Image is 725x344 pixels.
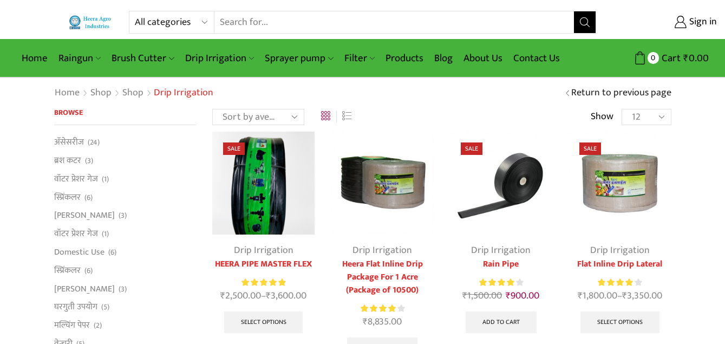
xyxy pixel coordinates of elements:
a: Home [16,46,53,71]
span: (3) [119,284,127,295]
a: Shop [122,86,144,100]
a: Select options for “HEERA PIPE MASTER FLEX” [224,311,303,333]
bdi: 1,500.00 [462,288,502,304]
span: – [569,289,671,303]
a: घरगुती उपयोग [54,298,97,316]
select: Shop order [212,109,304,125]
bdi: 8,835.00 [363,314,402,330]
a: Return to previous page [571,86,671,100]
nav: Breadcrumb [54,86,213,100]
span: Show [591,110,613,124]
a: Brush Cutter [106,46,179,71]
a: Products [380,46,429,71]
a: Flat Inline Drip Lateral [569,258,671,271]
a: Blog [429,46,458,71]
span: Rated out of 5 [361,303,397,314]
span: (6) [84,192,93,203]
a: Rain Pipe [450,258,552,271]
button: Search button [574,11,596,33]
span: ₹ [578,288,583,304]
img: Heera Gold Krushi Pipe Black [212,132,315,234]
bdi: 2,500.00 [220,288,261,304]
span: (1) [102,229,109,239]
a: Drip Irrigation [234,242,293,258]
a: Drip Irrigation [471,242,531,258]
a: [PERSON_NAME] [54,280,115,298]
a: Domestic Use [54,243,104,261]
bdi: 3,600.00 [266,288,306,304]
bdi: 900.00 [506,288,539,304]
input: Search for... [214,11,573,33]
a: About Us [458,46,508,71]
bdi: 0.00 [683,50,709,67]
a: Sprayer pump [259,46,338,71]
span: (1) [102,174,109,185]
div: Rated 4.21 out of 5 [361,303,404,314]
a: Drip Irrigation [180,46,259,71]
bdi: 3,350.00 [622,288,662,304]
a: वॉटर प्रेशर गेज [54,225,98,243]
span: 0 [648,52,659,63]
span: (24) [88,137,100,148]
a: वॉटर प्रेशर गेज [54,170,98,188]
span: Sale [223,142,245,155]
a: Select options for “Flat Inline Drip Lateral” [580,311,659,333]
span: (3) [119,210,127,221]
a: Drip Irrigation [590,242,650,258]
span: (2) [94,320,102,331]
span: ₹ [506,288,511,304]
a: अ‍ॅसेसरीज [54,136,84,151]
span: (3) [85,155,93,166]
span: (5) [101,302,109,313]
span: Rated out of 5 [598,277,633,288]
span: Rated out of 5 [241,277,285,288]
span: Sale [579,142,601,155]
a: HEERA PIPE MASTER FLEX [212,258,315,271]
span: ₹ [363,314,368,330]
div: Rated 4.13 out of 5 [479,277,523,288]
span: Sign in [687,15,717,29]
a: Add to cart: “Rain Pipe” [466,311,537,333]
span: Cart [659,51,681,66]
span: ₹ [462,288,467,304]
a: Shop [90,86,112,100]
span: Rated out of 5 [479,277,515,288]
bdi: 1,800.00 [578,288,617,304]
div: Rated 4.00 out of 5 [598,277,642,288]
a: स्प्रिंकलर [54,261,81,280]
a: Contact Us [508,46,565,71]
a: मल्चिंग पेपर [54,316,90,335]
img: Heera Rain Pipe [450,132,552,234]
span: ₹ [622,288,627,304]
a: स्प्रिंकलर [54,188,81,206]
a: Raingun [53,46,106,71]
a: ब्रश कटर [54,152,81,170]
span: ₹ [266,288,271,304]
h1: Drip Irrigation [154,87,213,99]
a: Drip Irrigation [352,242,412,258]
img: Flat Inline [331,132,433,234]
span: ₹ [683,50,689,67]
a: Sign in [612,12,717,32]
div: Rated 5.00 out of 5 [241,277,285,288]
span: (6) [108,247,116,258]
a: Filter [339,46,380,71]
span: Browse [54,106,83,119]
span: (6) [84,265,93,276]
img: Flat Inline Drip Lateral [569,132,671,234]
span: Sale [461,142,482,155]
a: 0 Cart ₹0.00 [607,48,709,68]
a: [PERSON_NAME] [54,206,115,225]
span: – [212,289,315,303]
span: ₹ [220,288,225,304]
a: Home [54,86,80,100]
a: Heera Flat Inline Drip Package For 1 Acre (Package of 10500) [331,258,433,297]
